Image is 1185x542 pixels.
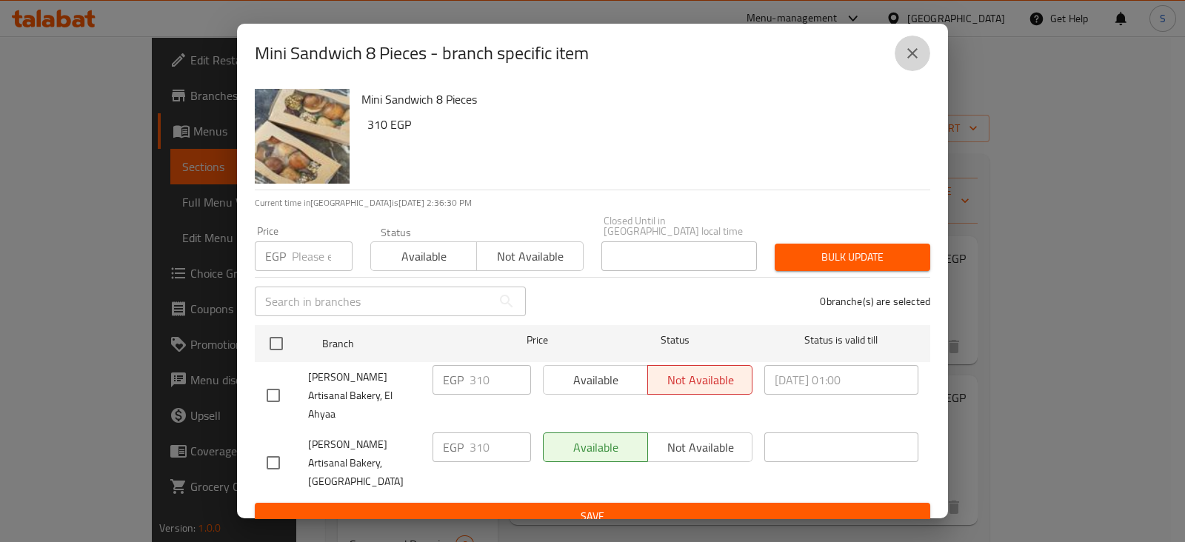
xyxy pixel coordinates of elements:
[255,41,589,65] h2: Mini Sandwich 8 Pieces - branch specific item
[895,36,930,71] button: close
[265,247,286,265] p: EGP
[764,331,918,349] span: Status is valid till
[470,432,531,462] input: Please enter price
[598,331,752,349] span: Status
[370,241,477,271] button: Available
[361,89,918,110] h6: Mini Sandwich 8 Pieces
[267,507,918,526] span: Save
[476,241,583,271] button: Not available
[377,246,471,267] span: Available
[775,244,930,271] button: Bulk update
[308,435,421,491] span: [PERSON_NAME] Artisanal Bakery, [GEOGRAPHIC_DATA]
[787,248,918,267] span: Bulk update
[255,89,350,184] img: Mini Sandwich 8 Pieces
[292,241,353,271] input: Please enter price
[255,503,930,530] button: Save
[483,246,577,267] span: Not available
[443,371,464,389] p: EGP
[367,114,918,135] h6: 310 EGP
[255,287,492,316] input: Search in branches
[488,331,587,349] span: Price
[322,335,476,353] span: Branch
[255,196,930,210] p: Current time in [GEOGRAPHIC_DATA] is [DATE] 2:36:30 PM
[820,294,930,309] p: 0 branche(s) are selected
[443,438,464,456] p: EGP
[470,365,531,395] input: Please enter price
[308,368,421,424] span: [PERSON_NAME] Artisanal Bakery, El Ahyaa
